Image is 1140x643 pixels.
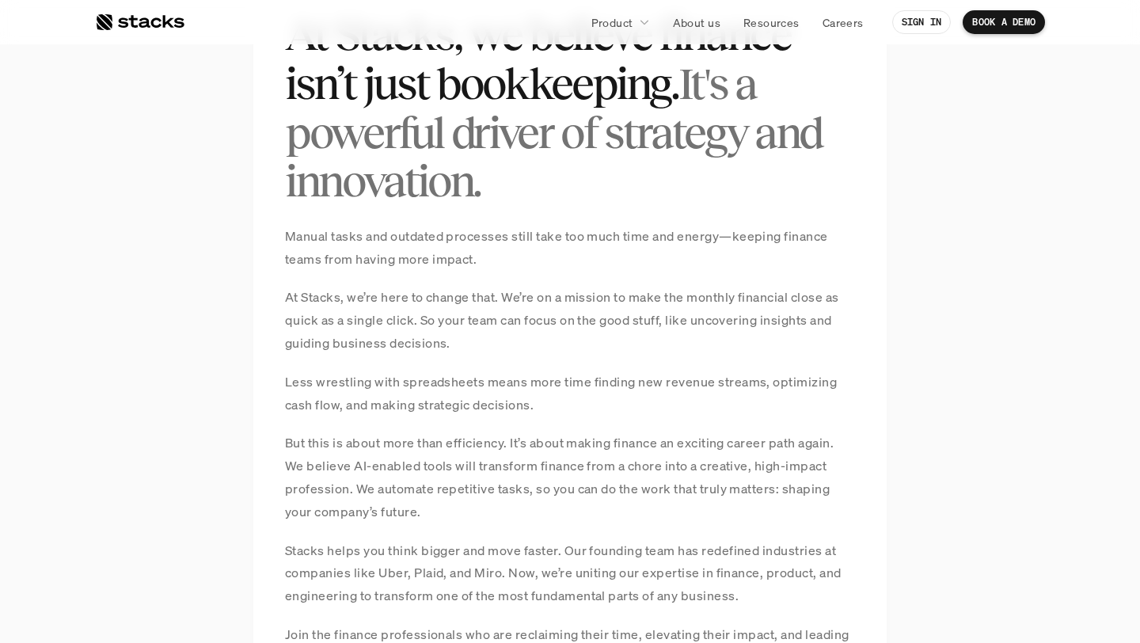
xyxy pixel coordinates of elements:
p: BOOK A DEMO [972,17,1035,28]
p: Resources [743,14,800,31]
a: Resources [734,8,809,36]
p: SIGN IN [902,17,942,28]
a: Careers [813,8,873,36]
p: About us [673,14,720,31]
p: Careers [823,14,864,31]
p: At Stacks, we’re here to change that. We’re on a mission to make the monthly financial close as q... [285,286,855,354]
p: Stacks helps you think bigger and move faster. Our founding team has redefined industries at comp... [285,539,855,607]
p: Manual tasks and outdated processes still take too much time and energy—keeping finance teams fro... [285,225,855,271]
a: BOOK A DEMO [963,10,1045,34]
h2: At Stacks, we believe finance isn’t just bookkeeping. [285,10,855,205]
p: Less wrestling with spreadsheets means more time finding new revenue streams, optimizing cash flo... [285,371,855,417]
p: But this is about more than efficiency. It’s about making finance an exciting career path again. ... [285,432,855,523]
a: About us [663,8,730,36]
span: It's a powerful driver of strategy and innovation. [285,59,829,206]
p: Product [591,14,633,31]
a: SIGN IN [892,10,952,34]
